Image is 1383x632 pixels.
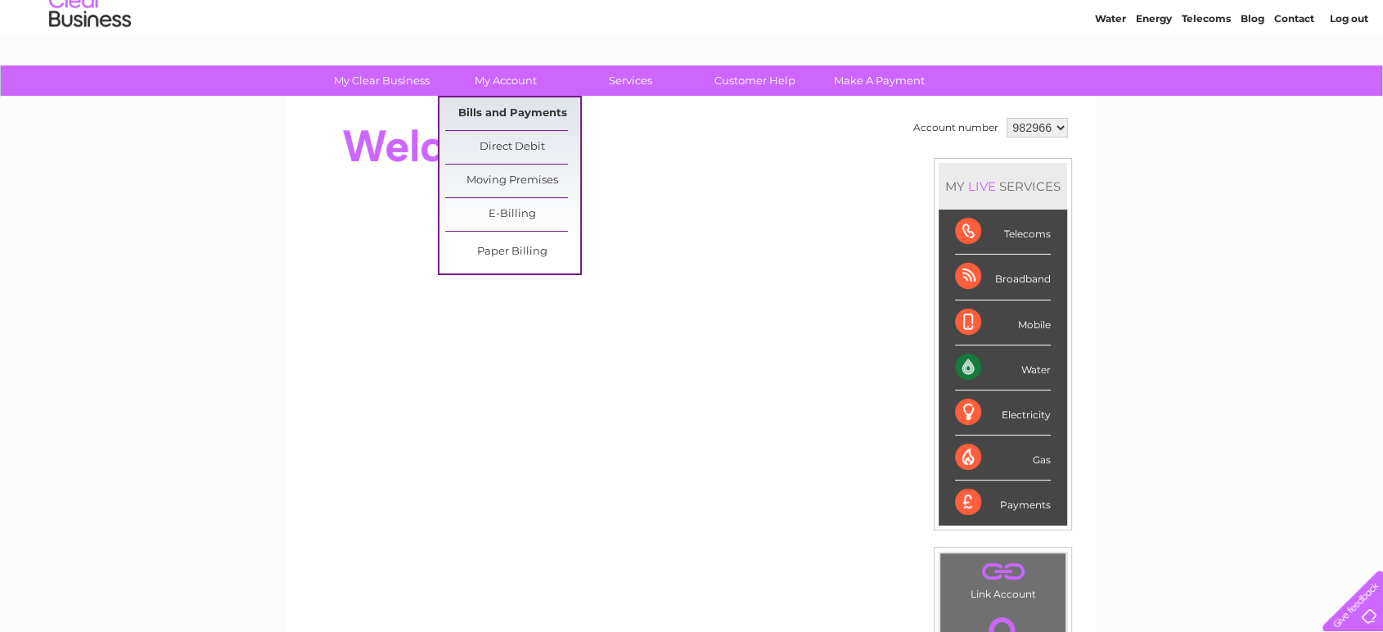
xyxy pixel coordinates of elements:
[955,210,1051,255] div: Telecoms
[812,65,947,96] a: Make A Payment
[1241,70,1264,82] a: Blog
[955,345,1051,390] div: Water
[445,97,580,130] a: Bills and Payments
[445,236,580,269] a: Paper Billing
[944,558,1061,586] a: .
[939,553,1066,604] td: Link Account
[439,65,574,96] a: My Account
[955,255,1051,300] div: Broadband
[445,131,580,164] a: Direct Debit
[955,300,1051,345] div: Mobile
[955,390,1051,436] div: Electricity
[1095,70,1126,82] a: Water
[314,65,449,96] a: My Clear Business
[1274,70,1314,82] a: Contact
[445,165,580,197] a: Moving Premises
[939,163,1067,210] div: MY SERVICES
[1182,70,1231,82] a: Telecoms
[1136,70,1172,82] a: Energy
[1074,8,1187,29] a: 0333 014 3131
[687,65,822,96] a: Customer Help
[965,178,999,194] div: LIVE
[955,481,1051,525] div: Payments
[909,114,1002,142] td: Account number
[955,436,1051,481] div: Gas
[1329,70,1367,82] a: Log out
[445,198,580,231] a: E-Billing
[563,65,698,96] a: Services
[306,9,1079,79] div: Clear Business is a trading name of Verastar Limited (registered in [GEOGRAPHIC_DATA] No. 3667643...
[48,43,132,93] img: logo.png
